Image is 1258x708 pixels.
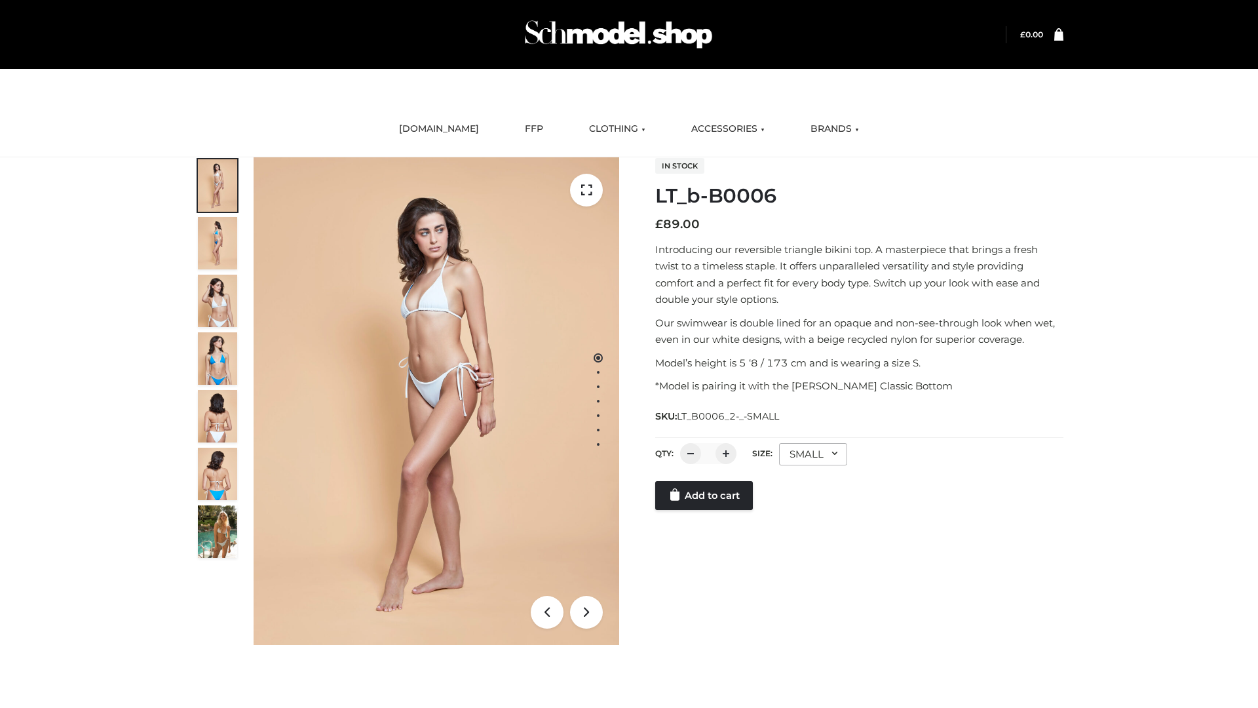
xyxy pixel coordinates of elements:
img: ArielClassicBikiniTop_CloudNine_AzureSky_OW114ECO_4-scaled.jpg [198,332,237,385]
span: £ [655,217,663,231]
img: Arieltop_CloudNine_AzureSky2.jpg [198,505,237,558]
img: ArielClassicBikiniTop_CloudNine_AzureSky_OW114ECO_1 [254,157,619,645]
label: QTY: [655,448,674,458]
span: In stock [655,158,704,174]
img: ArielClassicBikiniTop_CloudNine_AzureSky_OW114ECO_2-scaled.jpg [198,217,237,269]
a: ACCESSORIES [681,115,774,144]
div: SMALL [779,443,847,465]
a: [DOMAIN_NAME] [389,115,489,144]
span: SKU: [655,408,780,424]
bdi: 0.00 [1020,29,1043,39]
p: Model’s height is 5 ‘8 / 173 cm and is wearing a size S. [655,355,1063,372]
p: Introducing our reversible triangle bikini top. A masterpiece that brings a fresh twist to a time... [655,241,1063,308]
span: £ [1020,29,1025,39]
img: ArielClassicBikiniTop_CloudNine_AzureSky_OW114ECO_7-scaled.jpg [198,390,237,442]
p: Our swimwear is double lined for an opaque and non-see-through look when wet, even in our white d... [655,315,1063,348]
a: BRANDS [801,115,869,144]
img: Schmodel Admin 964 [520,9,717,60]
bdi: 89.00 [655,217,700,231]
a: £0.00 [1020,29,1043,39]
img: ArielClassicBikiniTop_CloudNine_AzureSky_OW114ECO_1-scaled.jpg [198,159,237,212]
h1: LT_b-B0006 [655,184,1063,208]
a: CLOTHING [579,115,655,144]
p: *Model is pairing it with the [PERSON_NAME] Classic Bottom [655,378,1063,395]
img: ArielClassicBikiniTop_CloudNine_AzureSky_OW114ECO_8-scaled.jpg [198,448,237,500]
a: Add to cart [655,481,753,510]
img: ArielClassicBikiniTop_CloudNine_AzureSky_OW114ECO_3-scaled.jpg [198,275,237,327]
label: Size: [752,448,772,458]
a: FFP [515,115,553,144]
span: LT_B0006_2-_-SMALL [677,410,779,422]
